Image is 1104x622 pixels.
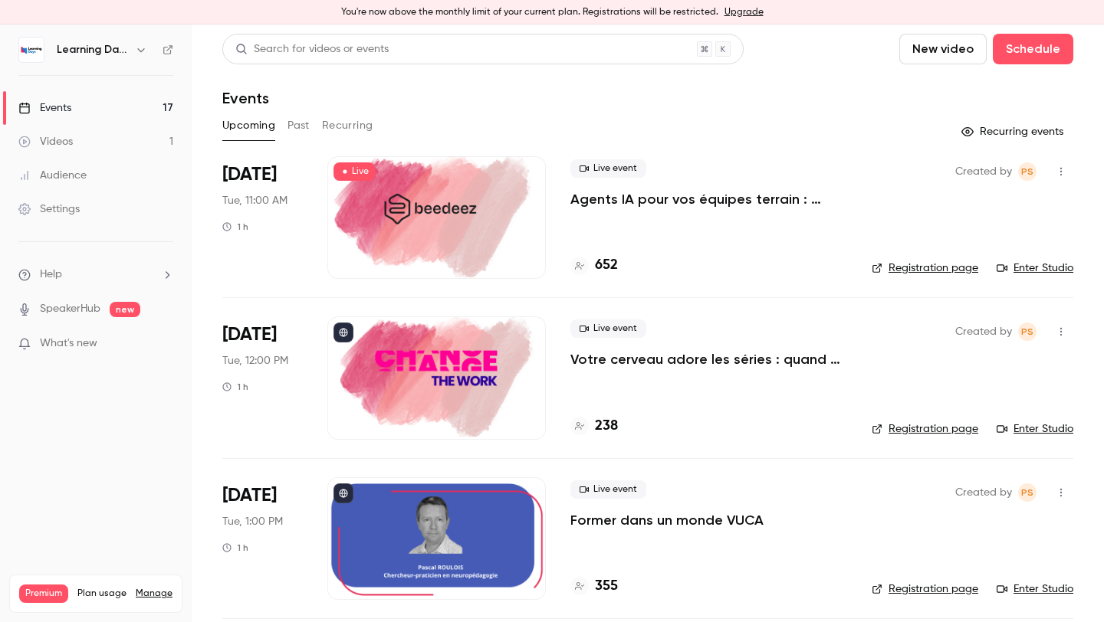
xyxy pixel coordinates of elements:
button: New video [899,34,987,64]
div: Videos [18,134,73,149]
button: Recurring events [955,119,1073,144]
a: Registration page [872,581,978,597]
div: 1 h [222,542,248,554]
span: Tue, 12:00 PM [222,353,288,368]
span: PS [1021,483,1033,502]
span: Created by [955,162,1012,181]
li: help-dropdown-opener [18,267,173,283]
button: Past [287,113,310,138]
span: Live event [570,159,646,178]
a: 652 [570,255,618,276]
span: new [110,302,140,317]
div: Search for videos or events [235,41,389,57]
a: SpeakerHub [40,301,100,317]
span: Created by [955,322,1012,341]
img: Learning Days [19,38,44,62]
div: Audience [18,168,87,183]
div: 1 h [222,221,248,233]
span: [DATE] [222,162,277,187]
h6: Learning Days [57,42,129,57]
h4: 355 [595,576,618,597]
span: Tue, 1:00 PM [222,514,283,529]
button: Recurring [322,113,373,138]
div: 1 h [222,381,248,393]
button: Schedule [993,34,1073,64]
span: Created by [955,483,1012,502]
span: PS [1021,322,1033,341]
div: Oct 7 Tue, 1:00 PM (Europe/Paris) [222,477,303,600]
span: [DATE] [222,483,277,508]
span: [DATE] [222,322,277,347]
div: Settings [18,201,80,217]
button: Upcoming [222,113,275,138]
h1: Events [222,89,269,107]
a: Enter Studio [997,581,1073,597]
a: 238 [570,416,618,437]
a: 355 [570,576,618,597]
a: Manage [136,588,172,600]
span: Live event [570,480,646,499]
span: Plan usage [77,588,127,600]
div: Oct 7 Tue, 11:00 AM (Europe/Paris) [222,156,303,279]
h4: 652 [595,255,618,276]
a: Registration page [872,421,978,437]
a: Votre cerveau adore les séries : quand les neurosciences rencontrent la formation [570,350,847,368]
span: Prad Selvarajah [1018,483,1037,502]
div: Events [18,100,71,116]
iframe: Noticeable Trigger [155,337,173,351]
h4: 238 [595,416,618,437]
a: Registration page [872,260,978,276]
span: Tue, 11:00 AM [222,193,287,208]
a: Enter Studio [997,260,1073,276]
a: Upgrade [724,6,764,18]
a: Agents IA pour vos équipes terrain : former, accompagner et transformer l’expérience apprenant [570,190,847,208]
div: Oct 7 Tue, 12:00 PM (Europe/Paris) [222,316,303,439]
span: PS [1021,162,1033,181]
span: Premium [19,584,68,603]
span: What's new [40,336,97,352]
span: Help [40,267,62,283]
a: Enter Studio [997,421,1073,437]
span: Live [333,162,375,181]
span: Prad Selvarajah [1018,322,1037,341]
span: Live event [570,319,646,338]
a: Former dans un monde VUCA [570,511,764,529]
span: Prad Selvarajah [1018,162,1037,181]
